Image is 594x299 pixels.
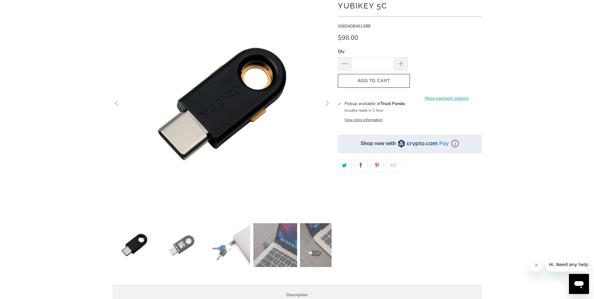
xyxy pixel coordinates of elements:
[361,140,396,147] div: Shop now with
[338,159,351,172] a: Share this on Twitter
[545,258,589,271] iframe: Message from company
[530,259,543,271] iframe: Close message
[344,100,405,107] h3: Pickup available at
[338,23,370,29] span: 5060408461488
[370,159,384,172] a: Share this on Pinterest
[159,223,203,267] img: YubiKey 5C - Trust Panda
[344,78,403,84] span: Add to Cart
[344,117,383,122] button: View store information
[338,74,410,88] button: Add to Cart
[380,101,405,107] b: Trust Panda
[338,48,408,55] label: Qty
[253,223,297,267] img: YubiKey 5C - Trust Panda
[206,223,250,267] img: YubiKey 5C - Trust Panda
[112,223,156,267] img: YubiKey 5C - Trust Panda
[300,223,344,267] img: YubiKey 5C - Trust Panda
[4,4,45,9] span: Hi. Need any help?
[569,274,589,294] iframe: Button to launch messaging window
[412,95,482,102] a: More payment options
[354,159,368,172] a: Share this on Facebook
[344,108,384,113] small: Usually ready in 1 hour
[387,159,400,172] a: Email this to a friend
[338,34,358,42] span: $98.00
